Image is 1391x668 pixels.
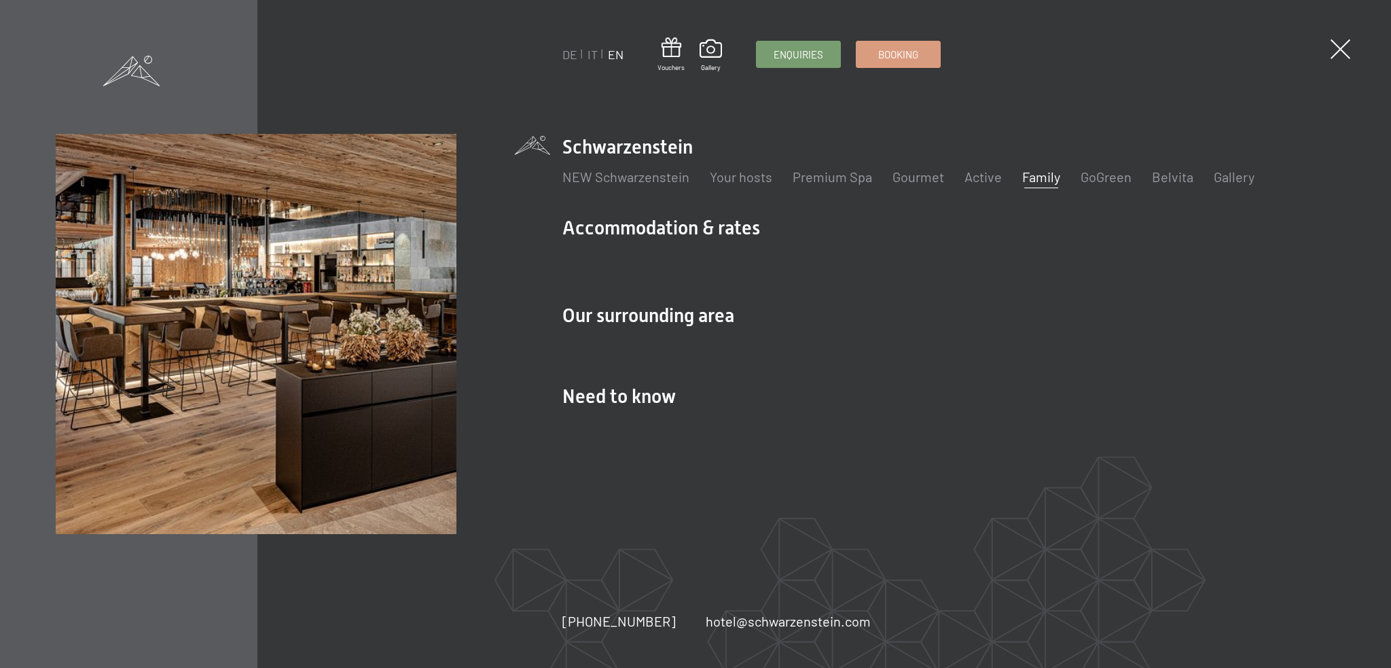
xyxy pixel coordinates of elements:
[706,612,871,631] a: hotel@schwarzenstein.com
[608,47,624,62] a: EN
[657,63,685,72] span: Vouchers
[1214,169,1254,185] a: Gallery
[562,613,676,629] span: [PHONE_NUMBER]
[856,41,940,67] a: Booking
[700,39,722,72] a: Gallery
[878,48,918,62] span: Booking
[710,169,772,185] a: Your hosts
[1022,169,1060,185] a: Family
[892,169,944,185] a: Gourmet
[964,169,1002,185] a: Active
[562,47,577,62] a: DE
[1152,169,1193,185] a: Belvita
[1081,169,1132,185] a: GoGreen
[757,41,840,67] a: Enquiries
[700,63,722,72] span: Gallery
[588,47,598,62] a: IT
[657,37,685,72] a: Vouchers
[774,48,823,62] span: Enquiries
[793,169,872,185] a: Premium Spa
[562,169,689,185] a: NEW Schwarzenstein
[562,612,676,631] a: [PHONE_NUMBER]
